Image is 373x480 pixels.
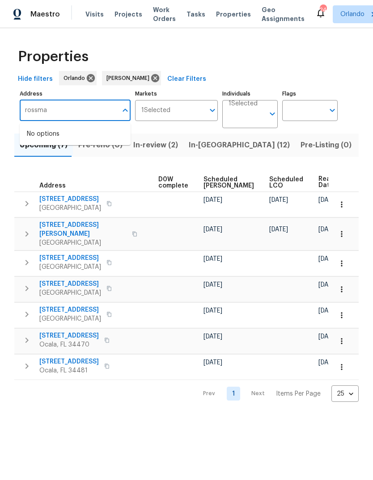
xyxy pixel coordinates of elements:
[85,10,104,19] span: Visits
[167,74,206,85] span: Clear Filters
[203,197,222,203] span: [DATE]
[189,139,290,151] span: In-[GEOGRAPHIC_DATA] (12)
[39,183,66,189] span: Address
[203,334,222,340] span: [DATE]
[135,91,218,96] label: Markets
[318,256,337,262] span: [DATE]
[203,308,222,314] span: [DATE]
[276,389,321,398] p: Items Per Page
[14,71,56,88] button: Hide filters
[39,305,101,314] span: [STREET_ADDRESS]
[114,10,142,19] span: Projects
[222,91,278,96] label: Individuals
[39,280,101,288] span: [STREET_ADDRESS]
[64,74,89,83] span: Orlando
[282,91,338,96] label: Flags
[20,100,117,121] input: Search ...
[39,221,127,238] span: [STREET_ADDRESS][PERSON_NAME]
[269,176,303,189] span: Scheduled LCO
[266,108,279,120] button: Open
[39,263,101,271] span: [GEOGRAPHIC_DATA]
[318,226,337,233] span: [DATE]
[326,104,339,117] button: Open
[106,74,153,83] span: [PERSON_NAME]
[39,357,99,366] span: [STREET_ADDRESS]
[39,288,101,297] span: [GEOGRAPHIC_DATA]
[164,71,210,88] button: Clear Filters
[153,5,176,23] span: Work Orders
[227,387,240,401] a: Goto page 1
[39,195,101,204] span: [STREET_ADDRESS]
[18,52,89,61] span: Properties
[229,100,258,108] span: 1 Selected
[158,176,188,189] span: D0W complete
[141,107,170,114] span: 1 Selected
[186,11,205,17] span: Tasks
[318,176,338,188] span: Ready Date
[59,71,97,85] div: Orlando
[195,385,359,402] nav: Pagination Navigation
[203,256,222,262] span: [DATE]
[39,238,127,247] span: [GEOGRAPHIC_DATA]
[39,314,101,323] span: [GEOGRAPHIC_DATA]
[206,104,219,117] button: Open
[39,366,99,375] span: Ocala, FL 34481
[203,282,222,288] span: [DATE]
[269,197,288,203] span: [DATE]
[318,282,337,288] span: [DATE]
[203,226,222,233] span: [DATE]
[318,334,337,340] span: [DATE]
[301,139,352,151] span: Pre-Listing (0)
[20,123,131,145] div: No options
[39,254,101,263] span: [STREET_ADDRESS]
[340,10,365,19] span: Orlando
[320,5,326,14] div: 24
[39,331,99,340] span: [STREET_ADDRESS]
[30,10,60,19] span: Maestro
[318,308,337,314] span: [DATE]
[203,359,222,366] span: [DATE]
[203,176,254,189] span: Scheduled [PERSON_NAME]
[269,226,288,233] span: [DATE]
[20,91,131,96] label: Address
[133,139,178,151] span: In-review (2)
[39,340,99,349] span: Ocala, FL 34470
[262,5,305,23] span: Geo Assignments
[331,382,359,405] div: 25
[318,197,337,203] span: [DATE]
[318,359,337,366] span: [DATE]
[216,10,251,19] span: Properties
[39,204,101,213] span: [GEOGRAPHIC_DATA]
[18,74,53,85] span: Hide filters
[119,104,131,117] button: Close
[102,71,161,85] div: [PERSON_NAME]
